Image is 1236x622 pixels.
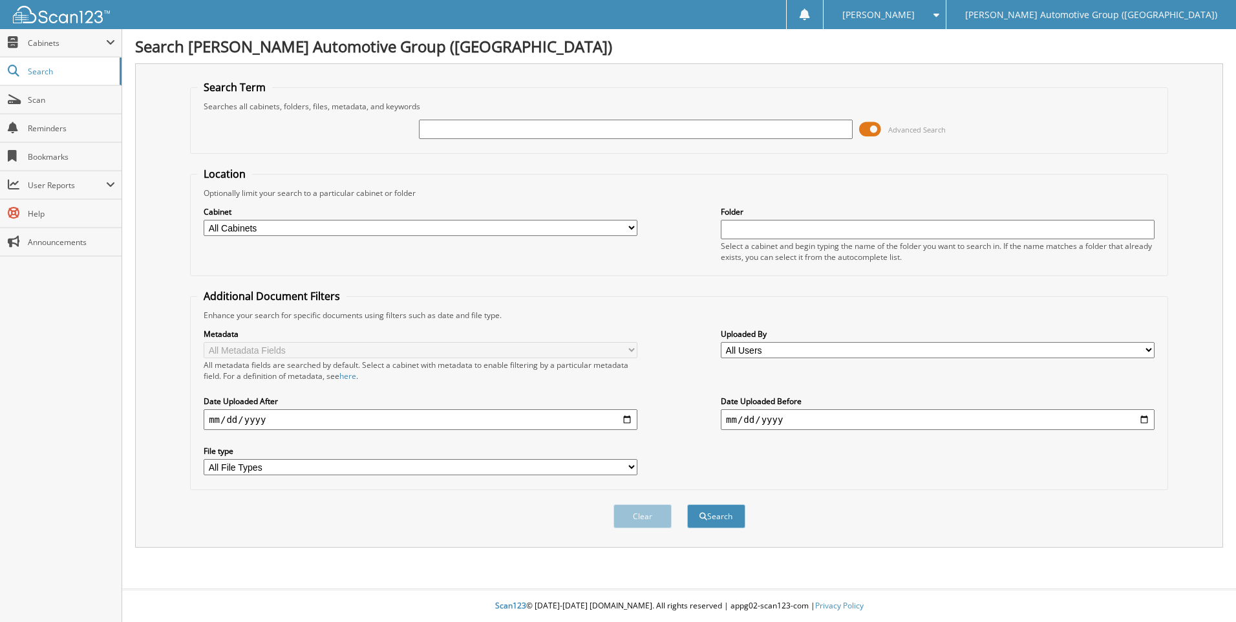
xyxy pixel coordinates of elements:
[28,237,115,248] span: Announcements
[204,396,637,407] label: Date Uploaded After
[721,409,1155,430] input: end
[197,310,1161,321] div: Enhance your search for specific documents using filters such as date and file type.
[197,188,1161,198] div: Optionally limit your search to a particular cabinet or folder
[613,504,672,528] button: Clear
[197,167,252,181] legend: Location
[687,504,745,528] button: Search
[28,66,113,77] span: Search
[721,241,1155,263] div: Select a cabinet and begin typing the name of the folder you want to search in. If the name match...
[13,6,110,23] img: scan123-logo-white.svg
[495,600,526,611] span: Scan123
[197,289,346,303] legend: Additional Document Filters
[721,396,1155,407] label: Date Uploaded Before
[888,125,946,134] span: Advanced Search
[204,359,637,381] div: All metadata fields are searched by default. Select a cabinet with metadata to enable filtering b...
[204,445,637,456] label: File type
[197,80,272,94] legend: Search Term
[28,94,115,105] span: Scan
[28,151,115,162] span: Bookmarks
[204,409,637,430] input: start
[842,11,915,19] span: [PERSON_NAME]
[965,11,1217,19] span: [PERSON_NAME] Automotive Group ([GEOGRAPHIC_DATA])
[135,36,1223,57] h1: Search [PERSON_NAME] Automotive Group ([GEOGRAPHIC_DATA])
[28,208,115,219] span: Help
[122,590,1236,622] div: © [DATE]-[DATE] [DOMAIN_NAME]. All rights reserved | appg02-scan123-com |
[28,180,106,191] span: User Reports
[204,328,637,339] label: Metadata
[721,206,1155,217] label: Folder
[28,38,106,48] span: Cabinets
[28,123,115,134] span: Reminders
[815,600,864,611] a: Privacy Policy
[339,370,356,381] a: here
[721,328,1155,339] label: Uploaded By
[197,101,1161,112] div: Searches all cabinets, folders, files, metadata, and keywords
[204,206,637,217] label: Cabinet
